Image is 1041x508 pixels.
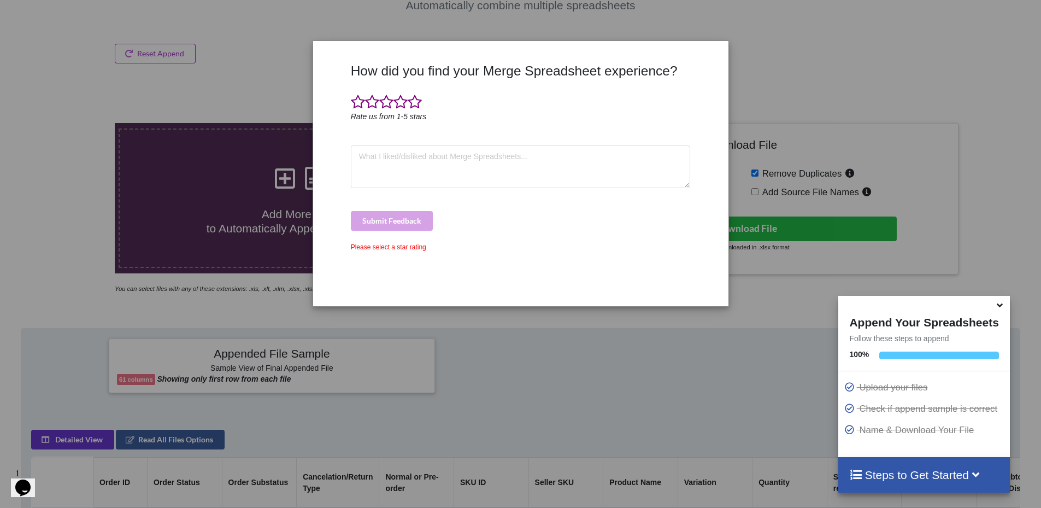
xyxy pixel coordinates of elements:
[351,112,427,121] i: Rate us from 1-5 stars
[849,468,998,482] h4: Steps to Get Started
[351,242,691,252] div: Please select a star rating
[844,402,1007,416] p: Check if append sample is correct
[838,333,1009,344] p: Follow these steps to append
[844,423,1007,437] p: Name & Download Your File
[11,464,46,497] iframe: chat widget
[838,313,1009,329] h4: Append Your Spreadsheets
[351,63,691,79] h3: How did you find your Merge Spreadsheet experience?
[844,381,1007,394] p: Upload your files
[849,350,869,359] b: 100 %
